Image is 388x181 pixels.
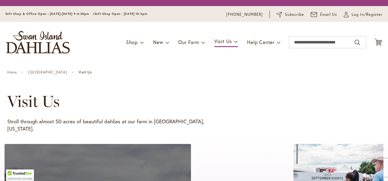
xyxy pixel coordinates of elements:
[311,12,337,18] a: Email Us
[5,12,95,16] span: Gift Shop & Office Open - [DATE]-[DATE] 9-4:30pm /
[276,12,304,18] a: Subscribe
[214,38,232,44] span: Visit Us
[226,12,263,18] a: [PHONE_NUMBER]
[320,12,337,18] span: Email Us
[178,39,199,45] span: Our Farm
[6,31,70,53] a: store logo
[153,39,163,45] span: New
[28,70,67,74] a: [GEOGRAPHIC_DATA]
[126,39,138,45] span: Shop
[285,12,304,18] span: Subscribe
[6,169,34,181] div: TrustedSite Certified
[95,12,147,16] span: Gift Shop Open - [DATE] 10-3pm
[352,12,383,18] span: Log In/Register
[344,12,383,18] a: Log In/Register
[7,92,363,111] h1: Visit Us
[79,70,92,74] span: Visit Us
[355,38,360,47] button: Search
[7,118,204,132] p: Stroll through almost 50 acres of beautiful dahlias at our farm in [GEOGRAPHIC_DATA], [US_STATE].
[7,70,17,74] a: Home
[247,39,275,45] span: Help Center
